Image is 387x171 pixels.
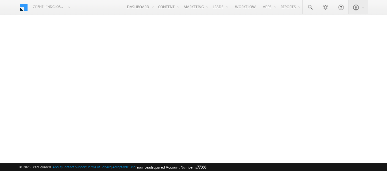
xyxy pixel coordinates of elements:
[19,164,206,170] span: © 2025 LeadSquared | | | | |
[197,165,206,169] span: 77060
[62,165,87,169] a: Contact Support
[53,165,61,169] a: About
[136,165,206,169] span: Your Leadsquared Account Number is
[33,4,65,10] span: Client - indglobal1 (77060)
[87,165,111,169] a: Terms of Service
[112,165,136,169] a: Acceptable Use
